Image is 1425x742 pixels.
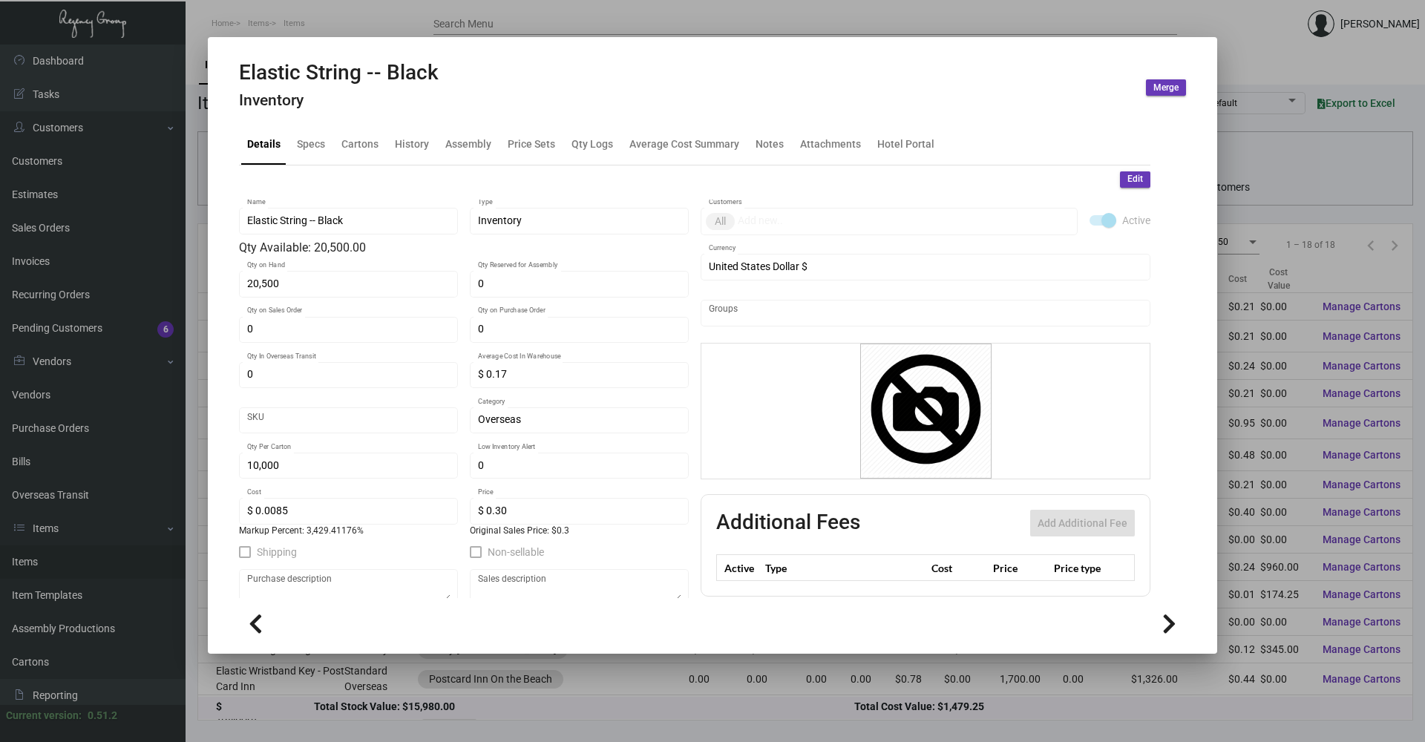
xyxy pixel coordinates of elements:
div: Specs [297,137,325,152]
div: Attachments [800,137,861,152]
div: Assembly [445,137,491,152]
div: Notes [756,137,784,152]
th: Price type [1050,555,1117,581]
th: Active [717,555,762,581]
span: Shipping [257,543,297,561]
th: Type [761,555,928,581]
div: Details [247,137,281,152]
div: History [395,137,429,152]
div: Price Sets [508,137,555,152]
h2: Additional Fees [716,510,860,536]
div: Average Cost Summary [629,137,739,152]
div: Current version: [6,708,82,723]
div: Cartons [341,137,379,152]
th: Cost [928,555,989,581]
span: Active [1122,211,1150,229]
button: Edit [1120,171,1150,188]
span: Add Additional Fee [1038,517,1127,529]
button: Add Additional Fee [1030,510,1135,536]
input: Add new.. [709,307,1143,319]
span: Merge [1153,82,1179,94]
mat-chip: All [706,213,735,230]
span: Edit [1127,173,1143,185]
div: Hotel Portal [877,137,934,152]
span: Non-sellable [488,543,544,561]
div: Qty Logs [571,137,613,152]
div: 0.51.2 [88,708,117,723]
input: Add new.. [738,215,1070,227]
h2: Elastic String -- Black [239,60,439,85]
h4: Inventory [239,91,439,110]
th: Price [989,555,1050,581]
button: Merge [1146,79,1186,96]
div: Qty Available: 20,500.00 [239,239,689,257]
